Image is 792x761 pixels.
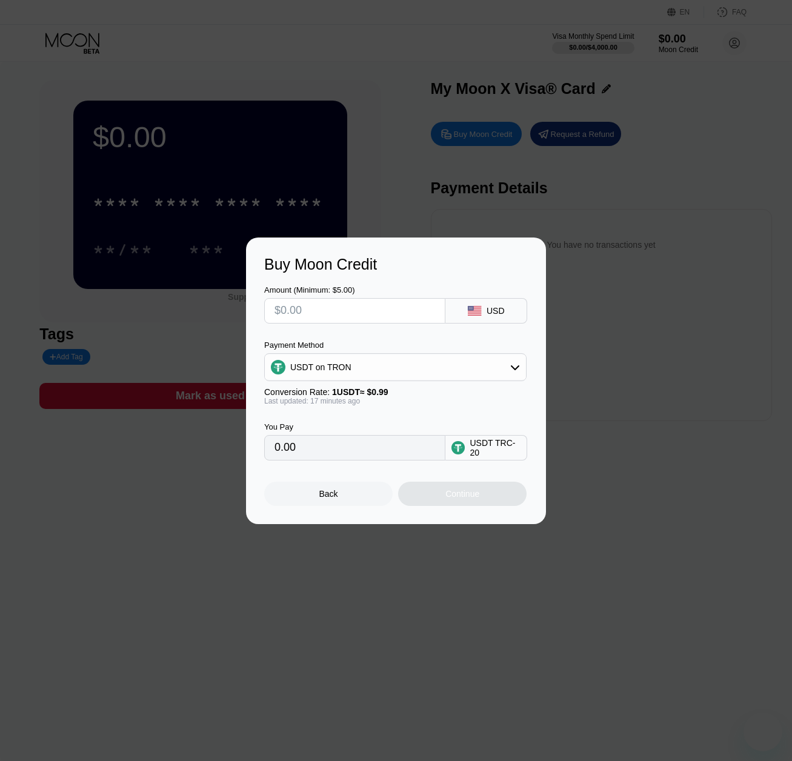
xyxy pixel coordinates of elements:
div: Back [264,482,393,506]
div: USDT TRC-20 [470,438,521,457]
div: Amount (Minimum: $5.00) [264,285,445,294]
div: Buy Moon Credit [264,256,528,273]
iframe: Button to launch messaging window [744,713,782,751]
div: You Pay [264,422,445,431]
div: Conversion Rate: [264,387,527,397]
div: USDT on TRON [290,362,351,372]
div: Payment Method [264,341,527,350]
span: 1 USDT ≈ $0.99 [332,387,388,397]
input: $0.00 [275,299,435,323]
div: Last updated: 17 minutes ago [264,397,527,405]
div: USD [487,306,505,316]
div: USDT on TRON [265,355,526,379]
div: Back [319,489,338,499]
